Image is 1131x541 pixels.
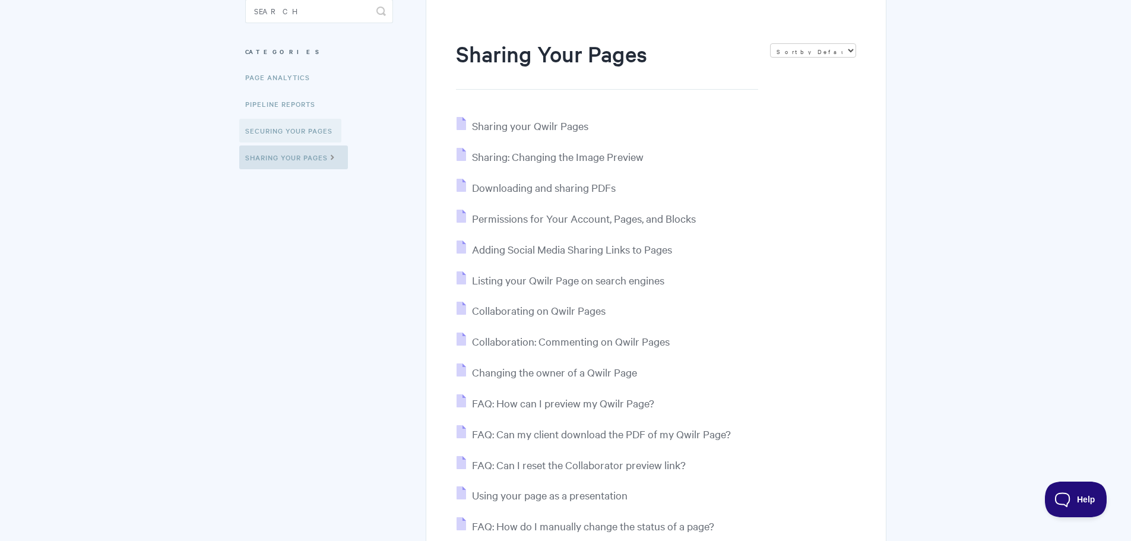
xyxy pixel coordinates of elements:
[457,181,616,194] a: Downloading and sharing PDFs
[472,519,714,533] span: FAQ: How do I manually change the status of a page?
[472,458,686,472] span: FAQ: Can I reset the Collaborator preview link?
[457,119,588,132] a: Sharing your Qwilr Pages
[472,242,672,256] span: Adding Social Media Sharing Links to Pages
[457,242,672,256] a: Adding Social Media Sharing Links to Pages
[1045,482,1107,517] iframe: Toggle Customer Support
[770,43,856,58] select: Page reloads on selection
[245,41,393,62] h3: Categories
[472,119,588,132] span: Sharing your Qwilr Pages
[457,488,628,502] a: Using your page as a presentation
[457,427,731,441] a: FAQ: Can my client download the PDF of my Qwilr Page?
[457,396,654,410] a: FAQ: How can I preview my Qwilr Page?
[239,119,341,143] a: Securing Your Pages
[472,273,664,287] span: Listing your Qwilr Page on search engines
[456,39,758,90] h1: Sharing Your Pages
[457,334,670,348] a: Collaboration: Commenting on Qwilr Pages
[457,211,696,225] a: Permissions for Your Account, Pages, and Blocks
[472,334,670,348] span: Collaboration: Commenting on Qwilr Pages
[472,488,628,502] span: Using your page as a presentation
[472,427,731,441] span: FAQ: Can my client download the PDF of my Qwilr Page?
[457,303,606,317] a: Collaborating on Qwilr Pages
[457,150,644,163] a: Sharing: Changing the Image Preview
[457,519,714,533] a: FAQ: How do I manually change the status of a page?
[472,396,654,410] span: FAQ: How can I preview my Qwilr Page?
[472,181,616,194] span: Downloading and sharing PDFs
[457,458,686,472] a: FAQ: Can I reset the Collaborator preview link?
[472,365,637,379] span: Changing the owner of a Qwilr Page
[245,92,324,116] a: Pipeline reports
[457,273,664,287] a: Listing your Qwilr Page on search engines
[245,65,319,89] a: Page Analytics
[457,365,637,379] a: Changing the owner of a Qwilr Page
[472,150,644,163] span: Sharing: Changing the Image Preview
[472,211,696,225] span: Permissions for Your Account, Pages, and Blocks
[239,145,348,169] a: Sharing Your Pages
[472,303,606,317] span: Collaborating on Qwilr Pages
